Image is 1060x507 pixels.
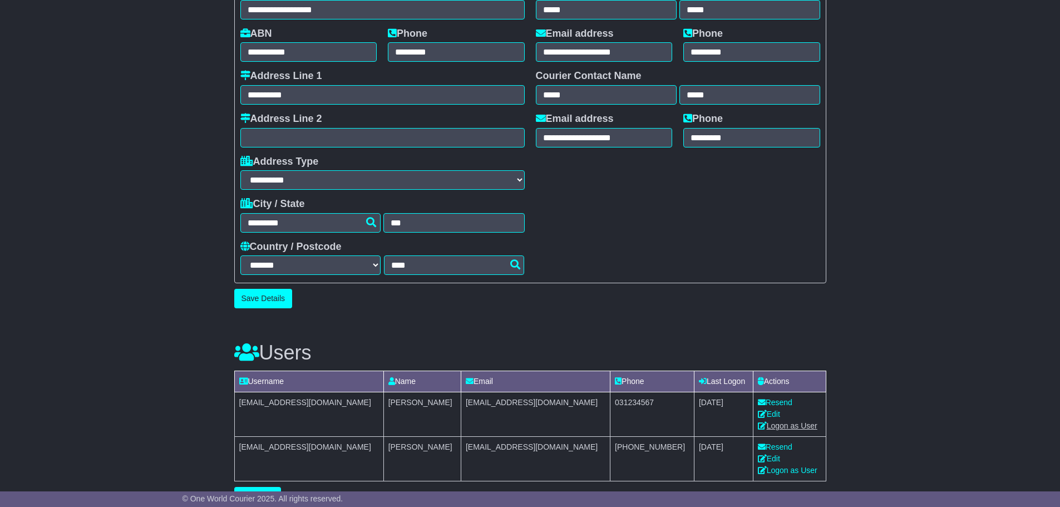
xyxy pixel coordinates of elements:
a: Edit [758,454,780,463]
a: Resend [758,398,792,407]
td: Phone [610,371,694,392]
span: © One World Courier 2025. All rights reserved. [183,494,343,503]
a: Resend [758,442,792,451]
td: [EMAIL_ADDRESS][DOMAIN_NAME] [234,436,383,481]
label: ABN [240,28,272,40]
a: Logon as User [758,421,817,430]
td: [DATE] [694,392,753,436]
label: Country / Postcode [240,241,342,253]
button: Add User [234,487,281,506]
label: Phone [683,113,723,125]
td: Actions [753,371,826,392]
label: Address Line 1 [240,70,322,82]
td: Last Logon [694,371,753,392]
label: Email address [536,113,614,125]
label: Address Type [240,156,319,168]
td: [EMAIL_ADDRESS][DOMAIN_NAME] [461,392,610,436]
label: City / State [240,198,305,210]
h3: Users [234,342,826,364]
td: [EMAIL_ADDRESS][DOMAIN_NAME] [461,436,610,481]
td: Email [461,371,610,392]
a: Edit [758,410,780,419]
td: [PHONE_NUMBER] [610,436,694,481]
td: [PERSON_NAME] [383,436,461,481]
label: Courier Contact Name [536,70,642,82]
td: [EMAIL_ADDRESS][DOMAIN_NAME] [234,392,383,436]
td: Username [234,371,383,392]
label: Email address [536,28,614,40]
button: Save Details [234,289,293,308]
label: Phone [388,28,427,40]
label: Phone [683,28,723,40]
a: Logon as User [758,466,817,475]
td: 031234567 [610,392,694,436]
td: [DATE] [694,436,753,481]
label: Address Line 2 [240,113,322,125]
td: [PERSON_NAME] [383,392,461,436]
td: Name [383,371,461,392]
